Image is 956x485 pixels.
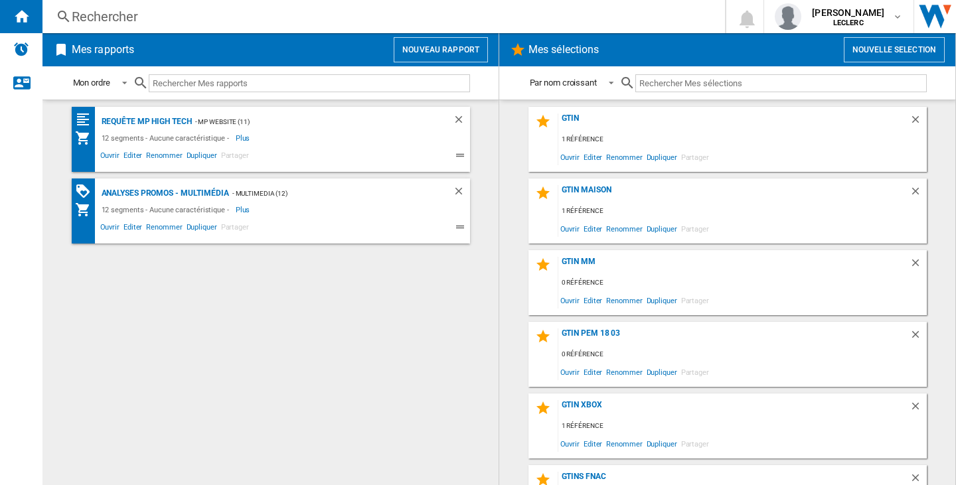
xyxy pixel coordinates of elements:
span: Editer [582,291,604,309]
span: Plus [236,202,252,218]
span: Dupliquer [645,291,679,309]
span: Dupliquer [645,220,679,238]
span: Partager [679,363,711,381]
span: Renommer [604,363,644,381]
span: Renommer [604,220,644,238]
div: 1 référence [558,418,927,435]
span: Partager [679,435,711,452]
span: Editer [121,149,144,165]
span: [PERSON_NAME] [812,6,884,19]
span: Ouvrir [558,220,582,238]
span: Partager [679,291,711,309]
span: Partager [219,149,251,165]
span: Ouvrir [98,149,121,165]
div: Supprimer [910,257,927,275]
span: Editer [582,363,604,381]
span: Renommer [144,221,184,237]
span: Ouvrir [558,435,582,452]
div: 1 référence [558,131,927,148]
div: 12 segments - Aucune caractéristique - [98,130,236,146]
div: Supprimer [910,328,927,346]
div: Supprimer [910,185,927,203]
span: Partager [219,221,251,237]
img: profile.jpg [775,3,801,30]
div: Supprimer [910,400,927,418]
div: Supprimer [910,113,927,131]
span: Dupliquer [185,149,219,165]
div: Tableau des quartiles [75,111,98,128]
div: - Multimedia (12) [229,185,426,202]
div: 12 segments - Aucune caractéristique - [98,202,236,218]
span: Editer [582,148,604,166]
button: Nouveau rapport [394,37,488,62]
h2: Mes sélections [526,37,601,62]
span: Renommer [604,148,644,166]
span: Dupliquer [185,221,219,237]
div: Analyses promos - Multimédia [98,185,229,202]
span: Ouvrir [558,148,582,166]
input: Rechercher Mes sélections [635,74,927,92]
div: GTIN mm [558,257,910,275]
span: Ouvrir [558,363,582,381]
div: Par nom croissant [530,78,597,88]
span: Renommer [604,291,644,309]
div: Mon assortiment [75,202,98,218]
span: Dupliquer [645,435,679,452]
div: Rechercher [72,7,690,26]
span: Editer [582,220,604,238]
b: LECLERC [833,19,864,27]
div: GTIN PEM 18 03 [558,328,910,346]
span: Partager [679,220,711,238]
span: Plus [236,130,252,146]
div: 0 référence [558,346,927,363]
div: Mon assortiment [75,130,98,146]
span: Editer [121,221,144,237]
span: Ouvrir [98,221,121,237]
div: - MP WEBSITE (11) [192,113,426,130]
div: 1 référence [558,203,927,220]
span: Renommer [144,149,184,165]
div: Supprimer [453,113,470,130]
div: GTIN MAISON [558,185,910,203]
div: Matrice PROMOTIONS [75,183,98,200]
span: Ouvrir [558,291,582,309]
div: Supprimer [453,185,470,202]
span: Editer [582,435,604,452]
span: Dupliquer [645,148,679,166]
div: Requête MP High Tech [98,113,192,130]
input: Rechercher Mes rapports [149,74,470,92]
span: Partager [679,148,711,166]
div: gtin xbox [558,400,910,418]
button: Nouvelle selection [844,37,945,62]
span: Dupliquer [645,363,679,381]
h2: Mes rapports [69,37,137,62]
div: gtin [558,113,910,131]
div: 0 référence [558,275,927,291]
div: Mon ordre [73,78,110,88]
span: Renommer [604,435,644,452]
img: alerts-logo.svg [13,41,29,57]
